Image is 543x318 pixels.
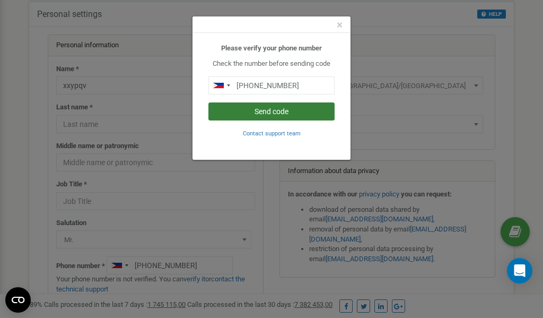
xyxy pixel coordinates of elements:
a: Contact support team [243,129,301,137]
div: Telephone country code [209,77,233,94]
div: Open Intercom Messenger [507,258,532,283]
button: Send code [208,102,335,121]
span: × [337,19,343,31]
p: Check the number before sending code [208,59,335,69]
button: Close [337,20,343,31]
small: Contact support team [243,130,301,137]
button: Open CMP widget [5,287,31,313]
input: 0905 123 4567 [208,76,335,94]
b: Please verify your phone number [221,44,322,52]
